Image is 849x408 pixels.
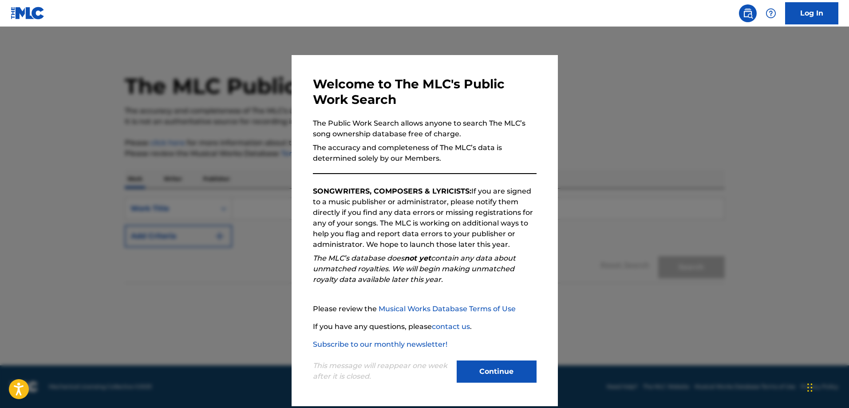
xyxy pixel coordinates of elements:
[313,118,537,139] p: The Public Work Search allows anyone to search The MLC’s song ownership database free of charge.
[805,365,849,408] iframe: Chat Widget
[379,305,516,313] a: Musical Works Database Terms of Use
[742,8,753,19] img: search
[313,304,537,314] p: Please review the
[762,4,780,22] div: Help
[313,187,471,195] strong: SONGWRITERS, COMPOSERS & LYRICISTS:
[313,186,537,250] p: If you are signed to a music publisher or administrator, please notify them directly if you find ...
[404,254,431,262] strong: not yet
[457,360,537,383] button: Continue
[313,340,447,349] a: Subscribe to our monthly newsletter!
[313,321,537,332] p: If you have any questions, please .
[313,76,537,107] h3: Welcome to The MLC's Public Work Search
[785,2,838,24] a: Log In
[739,4,757,22] a: Public Search
[432,322,470,331] a: contact us
[11,7,45,20] img: MLC Logo
[313,360,451,382] p: This message will reappear one week after it is closed.
[766,8,776,19] img: help
[313,254,516,284] em: The MLC’s database does contain any data about unmatched royalties. We will begin making unmatche...
[313,143,537,164] p: The accuracy and completeness of The MLC’s data is determined solely by our Members.
[807,374,813,401] div: Drag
